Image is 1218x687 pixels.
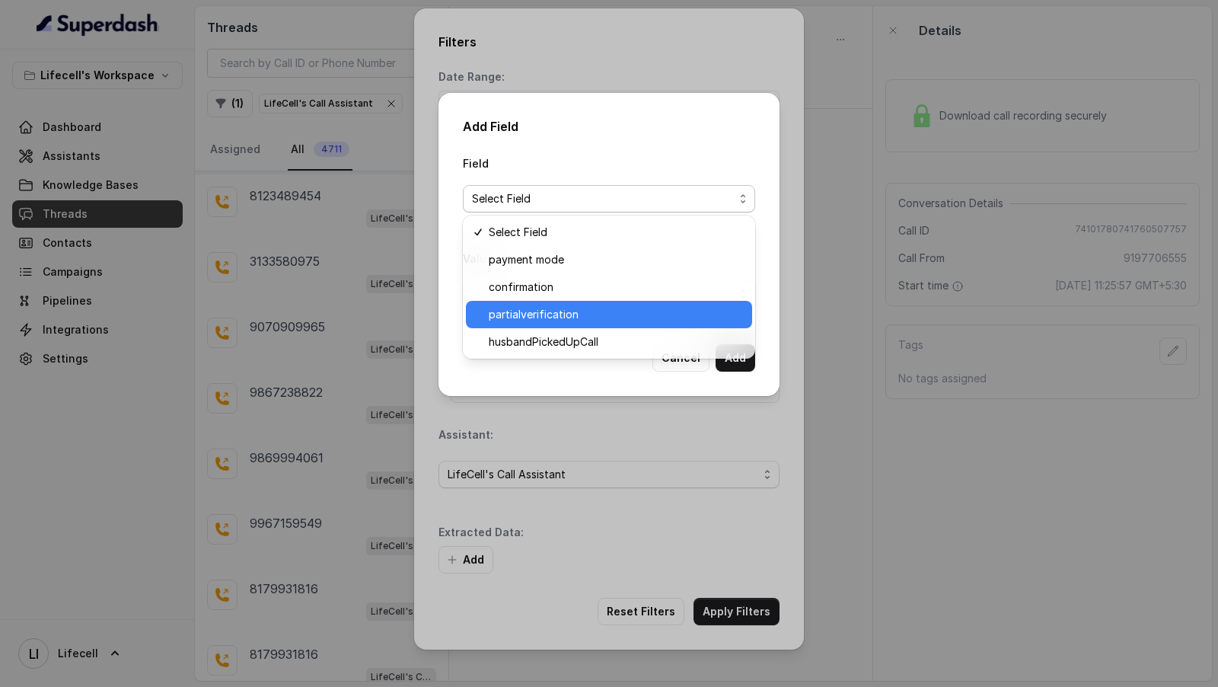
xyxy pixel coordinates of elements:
div: Select Field [463,216,755,359]
span: partialverification [489,305,743,324]
span: confirmation [489,278,743,296]
span: husbandPickedUpCall [489,333,743,351]
span: Select Field [489,223,743,241]
span: payment mode [489,251,743,269]
button: Select Field [463,185,755,212]
span: Select Field [472,190,734,208]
